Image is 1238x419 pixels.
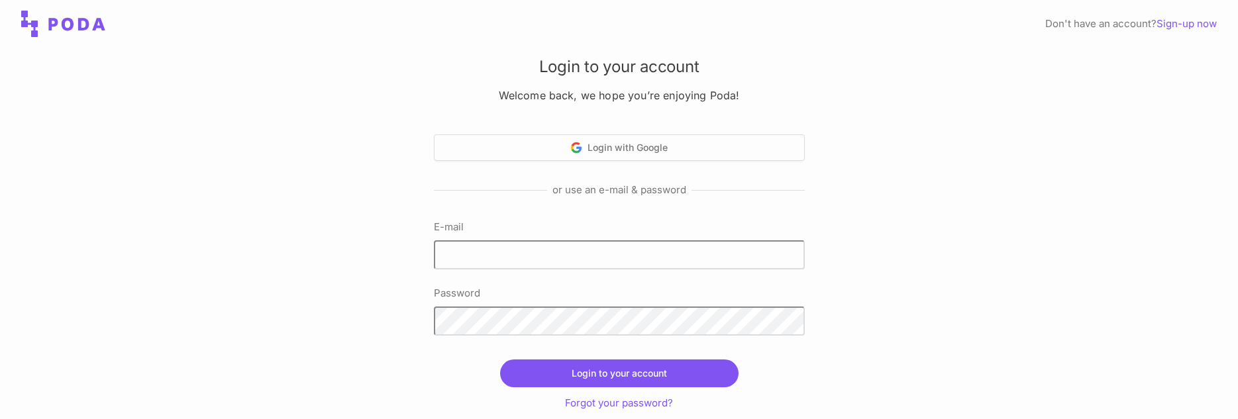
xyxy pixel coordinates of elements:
img: Google logo [570,142,582,154]
div: Don't have an account? [1045,16,1217,32]
label: E-mail [434,219,805,235]
a: Forgot your password? [565,396,673,409]
button: Login to your account [500,359,739,387]
button: Login with Google [434,134,805,161]
label: Password [434,285,805,301]
h3: Welcome back, we hope you’re enjoying Poda! [434,89,805,103]
h2: Login to your account [434,56,805,78]
span: or use an e-mail & password [547,182,692,198]
a: Sign-up now [1157,17,1217,30]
